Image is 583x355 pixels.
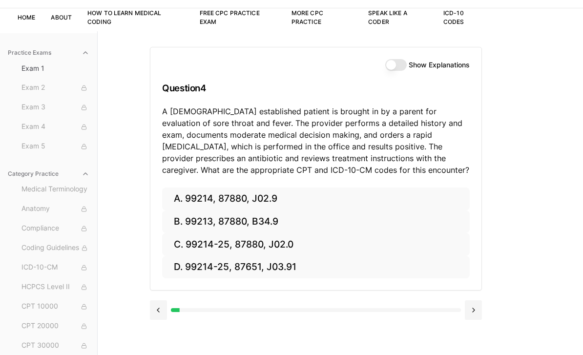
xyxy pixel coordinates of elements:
span: Anatomy [21,204,89,214]
span: Exam 3 [21,102,89,113]
span: CPT 20000 [21,321,89,332]
span: Exam 1 [21,63,89,73]
button: C. 99214-25, 87880, J02.0 [162,233,470,256]
a: More CPC Practice [291,9,323,25]
button: Medical Terminology [18,182,93,197]
button: Exam 5 [18,139,93,154]
span: Exam 5 [21,141,89,152]
button: Practice Exams [4,45,93,61]
span: Coding Guidelines [21,243,89,253]
span: ICD-10-CM [21,262,89,273]
button: CPT 30000 [18,338,93,354]
span: Exam 2 [21,83,89,93]
span: Medical Terminology [21,184,89,195]
button: Exam 2 [18,80,93,96]
a: Home [18,14,35,21]
span: Exam 4 [21,122,89,132]
p: A [DEMOGRAPHIC_DATA] established patient is brought in by a parent for evaluation of sore throat ... [162,105,470,176]
button: Category Practice [4,166,93,182]
span: CPT 10000 [21,301,89,312]
button: HCPCS Level II [18,279,93,295]
button: A. 99214, 87880, J02.9 [162,188,470,210]
a: Free CPC Practice Exam [200,9,260,25]
a: About [51,14,72,21]
a: ICD-10 Codes [443,9,464,25]
button: Compliance [18,221,93,236]
button: Anatomy [18,201,93,217]
a: How to Learn Medical Coding [87,9,161,25]
button: ICD-10-CM [18,260,93,275]
button: D. 99214-25, 87651, J03.91 [162,256,470,279]
span: HCPCS Level II [21,282,89,292]
label: Show Explanations [409,62,470,68]
button: B. 99213, 87880, B34.9 [162,210,470,233]
span: Compliance [21,223,89,234]
button: CPT 20000 [18,318,93,334]
button: CPT 10000 [18,299,93,314]
button: Exam 3 [18,100,93,115]
a: Speak Like a Coder [368,9,407,25]
button: Exam 1 [18,61,93,76]
button: Coding Guidelines [18,240,93,256]
h3: Question 4 [162,74,470,103]
span: CPT 30000 [21,340,89,351]
button: Exam 4 [18,119,93,135]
